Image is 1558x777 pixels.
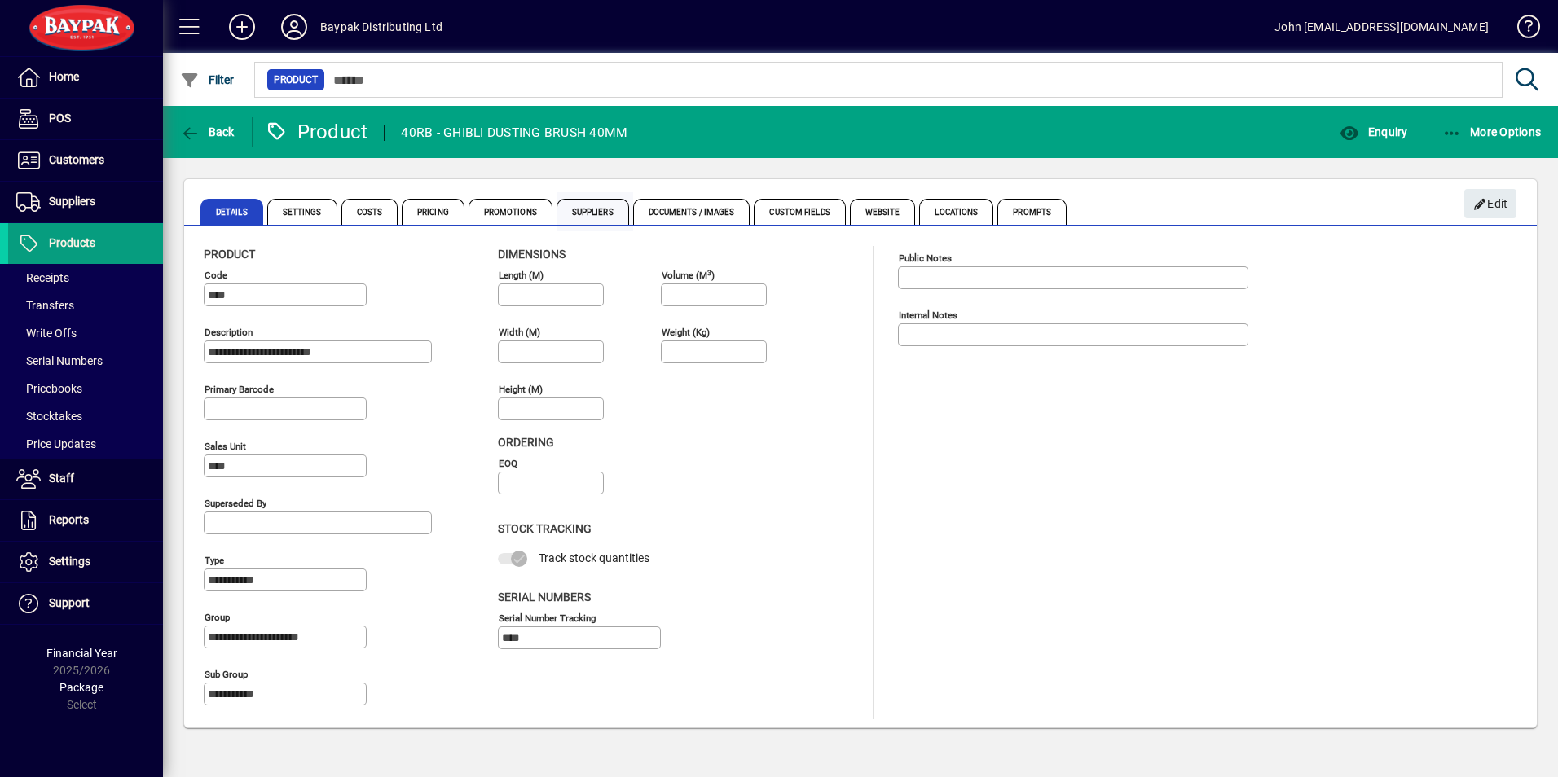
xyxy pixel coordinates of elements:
mat-label: Serial Number tracking [499,612,596,623]
div: 40RB - GHIBLI DUSTING BRUSH 40MM [401,120,627,146]
a: Home [8,57,163,98]
span: Transfers [16,299,74,312]
span: Customers [49,153,104,166]
span: Settings [267,199,337,225]
span: Ordering [498,436,554,449]
span: Enquiry [1340,125,1407,138]
span: Edit [1473,191,1508,217]
div: John [EMAIL_ADDRESS][DOMAIN_NAME] [1274,14,1489,40]
span: Staff [49,472,74,485]
mat-label: Height (m) [499,384,543,395]
span: Documents / Images [633,199,750,225]
a: Knowledge Base [1505,3,1538,56]
span: Serial Numbers [16,354,103,367]
span: Promotions [469,199,552,225]
mat-label: Weight (Kg) [662,327,710,338]
span: Filter [180,73,235,86]
span: Write Offs [16,327,77,340]
span: Details [200,199,263,225]
a: Serial Numbers [8,347,163,375]
button: More Options [1438,117,1546,147]
button: Add [216,12,268,42]
span: Package [59,681,103,694]
button: Enquiry [1336,117,1411,147]
a: Transfers [8,292,163,319]
span: More Options [1442,125,1542,138]
mat-label: Superseded by [205,498,266,509]
span: Locations [919,199,993,225]
span: Custom Fields [754,199,845,225]
span: Reports [49,513,89,526]
span: Stock Tracking [498,522,592,535]
a: Write Offs [8,319,163,347]
span: Suppliers [49,195,95,208]
a: Customers [8,140,163,181]
span: Pricebooks [16,382,82,395]
span: Settings [49,555,90,568]
span: POS [49,112,71,125]
mat-label: EOQ [499,458,517,469]
mat-label: Group [205,612,230,623]
mat-label: Internal Notes [899,309,957,321]
mat-label: Volume (m ) [662,270,715,281]
span: Home [49,70,79,83]
a: Receipts [8,264,163,292]
mat-label: Code [205,270,227,281]
mat-label: Type [205,555,224,566]
mat-label: Length (m) [499,270,544,281]
button: Profile [268,12,320,42]
span: Products [49,236,95,249]
span: Pricing [402,199,464,225]
div: Product [265,119,368,145]
button: Edit [1464,189,1516,218]
span: Website [850,199,916,225]
mat-label: Width (m) [499,327,540,338]
button: Back [176,117,239,147]
span: Support [49,596,90,609]
span: Financial Year [46,647,117,660]
span: Product [204,248,255,261]
span: Costs [341,199,398,225]
span: Product [274,72,318,88]
a: Suppliers [8,182,163,222]
span: Track stock quantities [539,551,649,564]
span: Suppliers [557,199,629,225]
mat-label: Public Notes [899,252,952,264]
a: POS [8,99,163,139]
a: Reports [8,500,163,541]
mat-label: Sub group [205,669,248,680]
span: Prompts [997,199,1067,225]
span: Price Updates [16,437,96,450]
span: Serial Numbers [498,590,591,604]
a: Settings [8,542,163,582]
div: Baypak Distributing Ltd [320,14,442,40]
mat-label: Primary barcode [205,384,274,395]
a: Price Updates [8,430,163,458]
a: Staff [8,459,163,499]
sup: 3 [707,268,711,276]
span: Receipts [16,271,69,284]
a: Pricebooks [8,375,163,402]
span: Stocktakes [16,410,82,423]
a: Stocktakes [8,402,163,430]
app-page-header-button: Back [163,117,253,147]
span: Back [180,125,235,138]
button: Filter [176,65,239,94]
a: Support [8,583,163,624]
span: Dimensions [498,248,566,261]
mat-label: Sales unit [205,441,246,452]
mat-label: Description [205,327,253,338]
